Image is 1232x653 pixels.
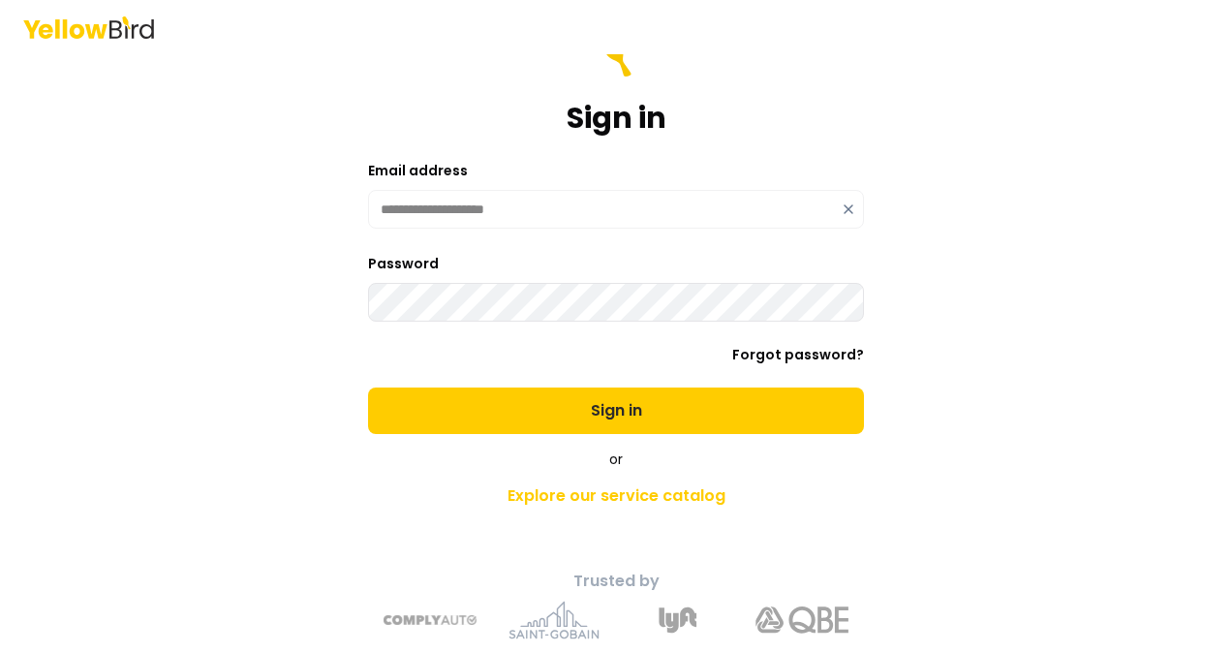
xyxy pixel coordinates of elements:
label: Password [368,254,439,273]
span: or [609,450,623,469]
label: Email address [368,161,468,180]
p: Trusted by [275,570,957,593]
h1: Sign in [567,101,666,136]
a: Forgot password? [732,345,864,364]
a: Explore our service catalog [275,477,957,515]
button: Sign in [368,388,864,434]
